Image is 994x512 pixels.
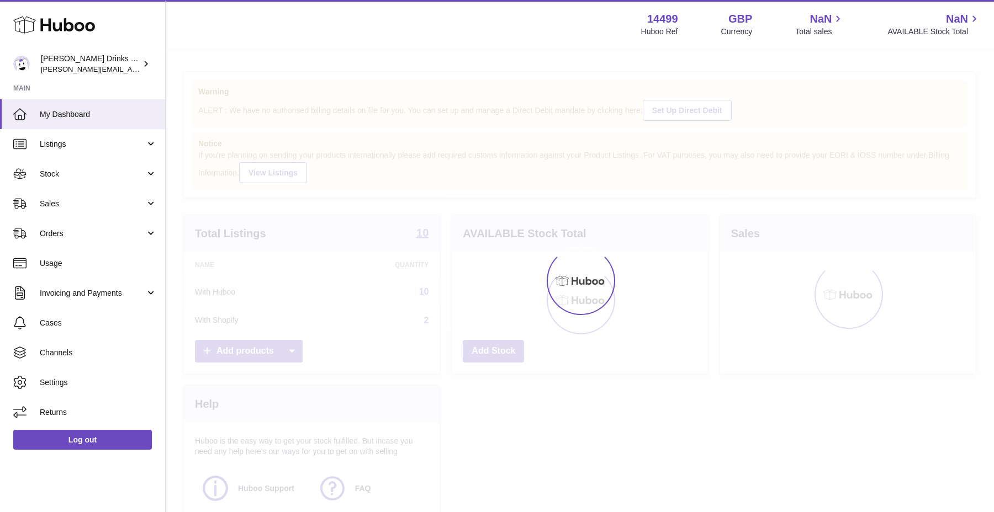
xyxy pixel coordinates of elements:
span: Sales [40,199,145,209]
span: AVAILABLE Stock Total [887,26,981,37]
span: Invoicing and Payments [40,288,145,298]
span: NaN [810,12,832,26]
span: Listings [40,139,145,150]
span: Cases [40,318,157,328]
strong: GBP [728,12,752,26]
span: Stock [40,169,145,179]
span: Channels [40,348,157,358]
span: Settings [40,377,157,388]
span: My Dashboard [40,109,157,120]
span: Returns [40,407,157,418]
span: [PERSON_NAME][EMAIL_ADDRESS][DOMAIN_NAME] [41,65,221,73]
strong: 14499 [647,12,678,26]
a: NaN Total sales [795,12,844,37]
div: Currency [721,26,753,37]
span: Total sales [795,26,844,37]
span: NaN [946,12,968,26]
div: [PERSON_NAME] Drinks LTD (t/a Zooz) [41,54,140,74]
img: daniel@zoosdrinks.com [13,56,30,72]
div: Huboo Ref [641,26,678,37]
span: Orders [40,228,145,239]
a: Log out [13,430,152,450]
a: NaN AVAILABLE Stock Total [887,12,981,37]
span: Usage [40,258,157,269]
